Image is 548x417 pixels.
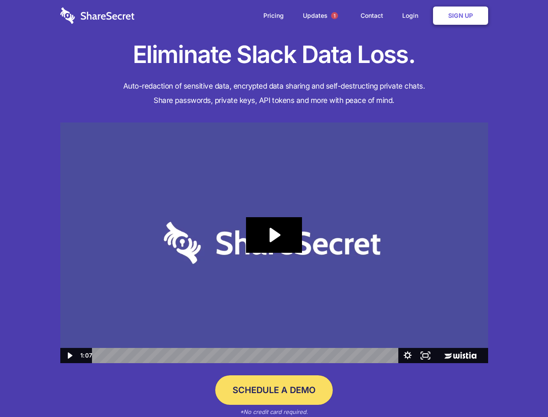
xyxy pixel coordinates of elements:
span: 1 [331,12,338,19]
a: Wistia Logo -- Learn More [434,348,488,363]
button: Play Video [60,348,78,363]
button: Show settings menu [399,348,417,363]
img: logo-wordmark-white-trans-d4663122ce5f474addd5e946df7df03e33cb6a1c49d2221995e7729f52c070b2.svg [60,7,135,24]
a: Pricing [255,2,292,29]
button: Fullscreen [417,348,434,363]
em: *No credit card required. [240,408,308,415]
button: Play Video: Sharesecret Slack Extension [246,217,302,253]
h4: Auto-redaction of sensitive data, encrypted data sharing and self-destructing private chats. Shar... [60,79,488,108]
img: Sharesecret [60,122,488,364]
h1: Eliminate Slack Data Loss. [60,39,488,70]
iframe: Drift Widget Chat Controller [505,374,538,407]
a: Contact [352,2,392,29]
a: Sign Up [433,7,488,25]
div: Playbar [99,348,394,363]
a: Schedule a Demo [215,375,333,405]
a: Login [394,2,431,29]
